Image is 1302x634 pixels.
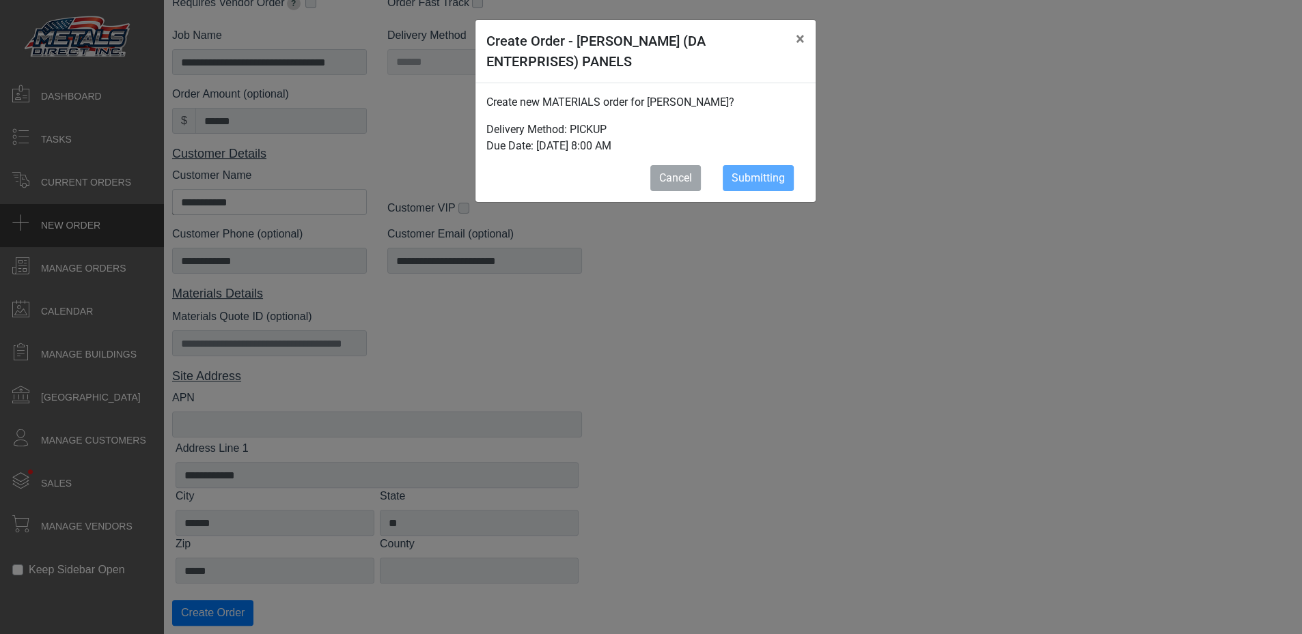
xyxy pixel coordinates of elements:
[723,165,794,191] button: Submitting
[785,20,816,58] button: Close
[650,165,701,191] button: Cancel
[486,94,805,111] p: Create new MATERIALS order for [PERSON_NAME]?
[732,171,785,184] span: Submitting
[486,121,805,154] p: Delivery Method: PICKUP Due Date: [DATE] 8:00 AM
[486,31,785,72] h5: Create Order - [PERSON_NAME] (DA ENTERPRISES) PANELS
